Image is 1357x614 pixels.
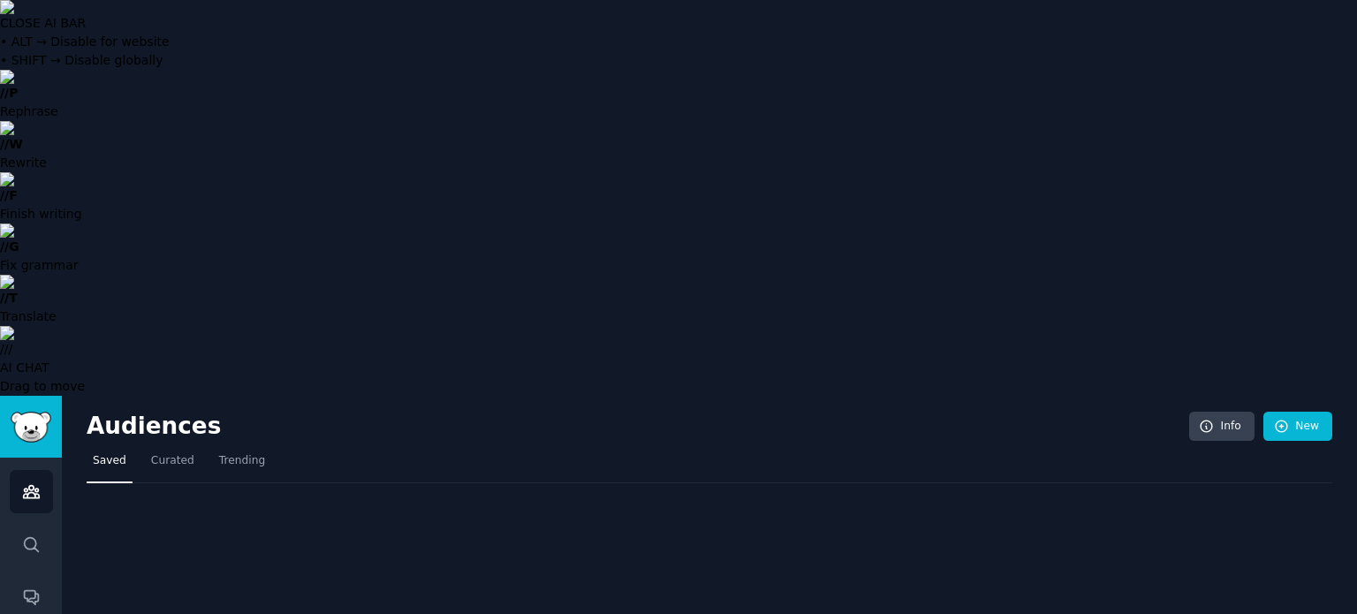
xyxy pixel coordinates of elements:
h2: Audiences [87,413,1189,441]
span: Curated [151,453,194,469]
a: New [1263,412,1332,442]
a: Info [1189,412,1255,442]
img: GummySearch logo [11,412,51,443]
a: Trending [213,447,271,483]
span: Saved [93,453,126,469]
a: Curated [145,447,201,483]
span: Trending [219,453,265,469]
a: Saved [87,447,133,483]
